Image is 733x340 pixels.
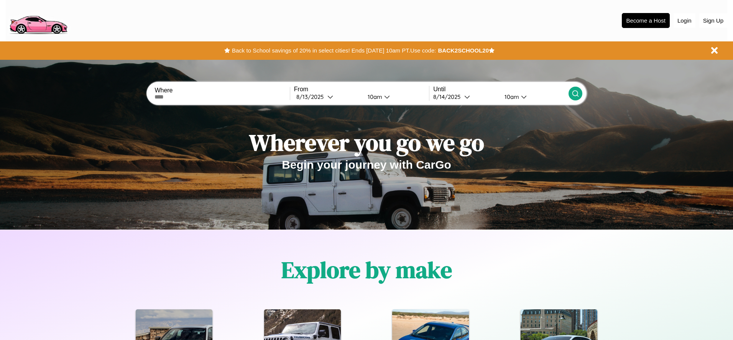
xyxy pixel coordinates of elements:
div: 8 / 14 / 2025 [433,93,464,100]
h1: Explore by make [281,254,452,286]
div: 10am [501,93,521,100]
div: 8 / 13 / 2025 [296,93,327,100]
button: Back to School savings of 20% in select cities! Ends [DATE] 10am PT.Use code: [230,45,438,56]
div: 10am [364,93,384,100]
button: 10am [498,93,568,101]
b: BACK2SCHOOL20 [438,47,489,54]
button: 10am [362,93,429,101]
button: Sign Up [699,13,727,28]
button: Login [674,13,695,28]
label: From [294,86,429,93]
label: Where [154,87,289,94]
label: Until [433,86,568,93]
button: 8/13/2025 [294,93,362,101]
button: Become a Host [622,13,670,28]
img: logo [6,4,71,36]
